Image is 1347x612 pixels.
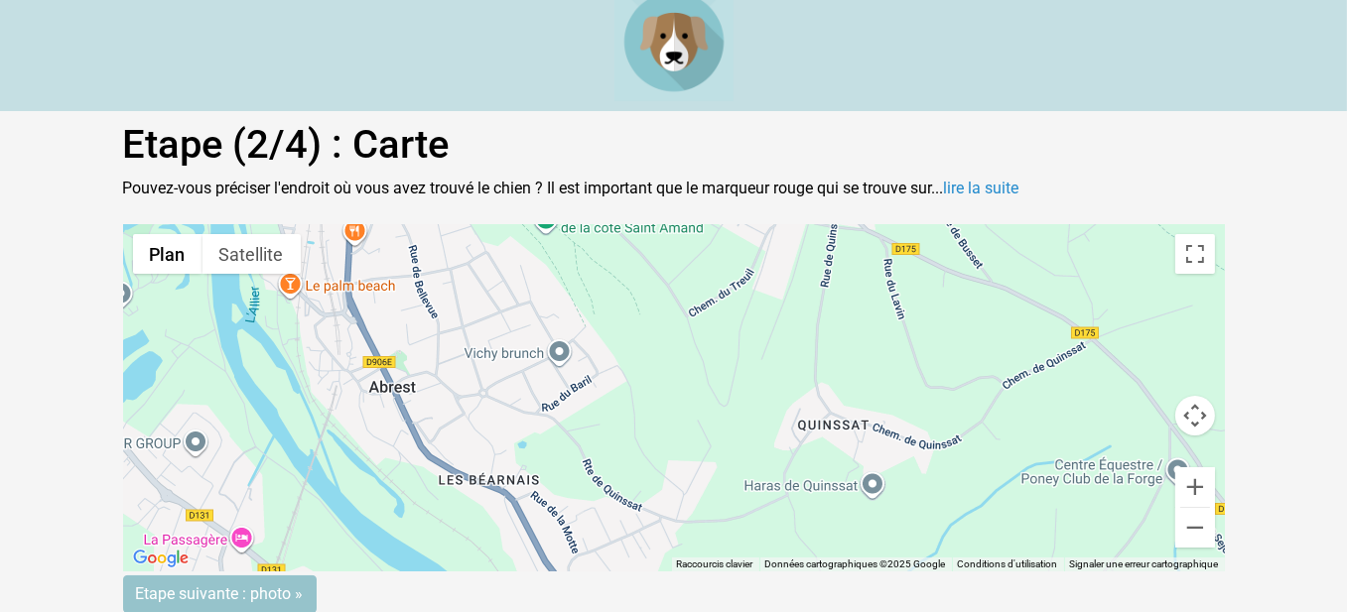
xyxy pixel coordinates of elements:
[128,546,194,571] a: Ouvrir cette zone dans Google Maps (dans une nouvelle fenêtre)
[1175,396,1215,435] button: Commandes de la caméra de la carte
[677,557,753,571] button: Raccourcis clavier
[1070,558,1219,569] a: Signaler une erreur cartographique
[133,234,202,274] button: Afficher un plan de ville
[1175,234,1215,274] button: Passer en plein écran
[958,558,1058,569] a: Conditions d'utilisation (s'ouvre dans un nouvel onglet)
[1175,508,1215,548] button: Zoom arrière
[123,177,1225,200] p: Pouvez-vous préciser l'endroit où vous avez trouvé le chien ? Il est important que le marqueur ro...
[932,179,1019,197] span: ...
[202,234,301,274] button: Afficher les images satellite
[128,546,194,571] img: Google
[944,179,1019,197] a: lire la suite
[765,558,946,569] span: Données cartographiques ©2025 Google
[1175,467,1215,507] button: Zoom avant
[123,121,1225,169] h1: Etape (2/4) : Carte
